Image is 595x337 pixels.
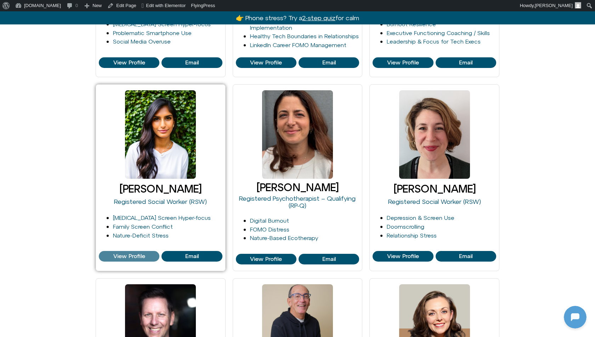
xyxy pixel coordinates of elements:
[373,183,496,195] h3: [PERSON_NAME]
[387,59,419,66] span: View Profile
[239,195,356,209] a: Registered Psychotherapist – Qualifying (RP-Q)
[146,3,186,8] span: Edit with Elementor
[99,183,222,195] h3: [PERSON_NAME]
[387,30,490,36] a: Executive Functioning Coaching / Skills
[113,232,169,239] a: Nature-Deficit Stress
[436,251,496,262] a: View Profile of Jessie Kussin
[387,223,424,230] a: Doomscrolling
[250,217,289,224] a: Digital Burnout
[236,254,296,264] a: View Profile of Iris Glaser
[250,18,322,31] a: [MEDICAL_DATA] Planning & Implementation
[113,59,145,66] span: View Profile
[161,57,222,68] a: View Profile of David Goldenberg
[250,42,346,48] a: LinkedIn Career FOMO Management
[459,59,472,66] span: Email
[373,251,433,262] a: View Profile of Jessie Kussin
[322,59,336,66] span: Email
[113,38,171,45] a: Social Media Overuse
[299,57,359,68] a: View Profile of Eli Singer
[302,14,335,22] u: 2-step quiz
[250,59,282,66] span: View Profile
[387,38,481,45] a: Leadership & Focus for Tech Execs
[113,253,145,259] span: View Profile
[564,306,586,329] iframe: Botpress
[161,251,222,262] a: View Profile of Harshi Sritharan
[236,182,359,193] h3: [PERSON_NAME]
[459,253,472,259] span: Email
[113,223,173,230] a: Family Screen Conflict
[322,256,336,262] span: Email
[236,57,296,68] a: View Profile of Eli Singer
[99,57,159,68] a: View Profile of David Goldenberg
[299,254,359,264] a: View Profile of Iris Glaser
[236,14,359,22] a: 👉 Phone stress? Try a2-step quizfor calm
[388,198,481,205] a: Registered Social Worker (RSW)
[113,30,192,36] a: Problematic Smartphone Use
[185,253,199,259] span: Email
[99,251,159,262] a: View Profile of Harshi Sritharan
[250,235,318,241] a: Nature-Based Ecotherapy
[250,33,359,39] a: Healthy Tech Boundaries in Relationships
[387,253,419,259] span: View Profile
[436,57,496,68] a: View Profile of Faelyne Templer
[250,226,289,233] a: FOMO Distress
[250,256,282,262] span: View Profile
[387,232,437,239] a: Relationship Stress
[535,3,573,8] span: [PERSON_NAME]
[113,215,211,221] a: [MEDICAL_DATA] Screen Hyper-focus
[387,215,454,221] a: Depression & Screen Use
[373,57,433,68] a: View Profile of Faelyne Templer
[185,59,199,66] span: Email
[114,198,207,205] a: Registered Social Worker (RSW)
